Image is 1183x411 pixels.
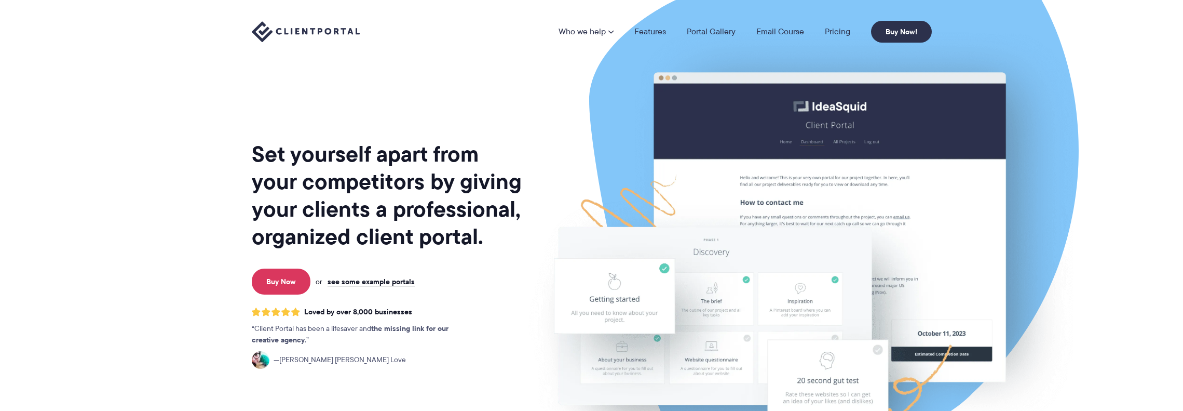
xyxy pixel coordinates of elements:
span: or [316,277,322,286]
a: Pricing [825,28,850,36]
a: see some example portals [328,277,415,286]
strong: the missing link for our creative agency [252,323,448,346]
p: Client Portal has been a lifesaver and . [252,323,470,346]
a: Features [634,28,666,36]
a: Buy Now [252,269,310,295]
span: [PERSON_NAME] [PERSON_NAME] Love [274,354,406,366]
h1: Set yourself apart from your competitors by giving your clients a professional, organized client ... [252,140,524,250]
a: Buy Now! [871,21,932,43]
a: Email Course [756,28,804,36]
span: Loved by over 8,000 businesses [304,308,412,316]
a: Portal Gallery [687,28,736,36]
a: Who we help [559,28,614,36]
